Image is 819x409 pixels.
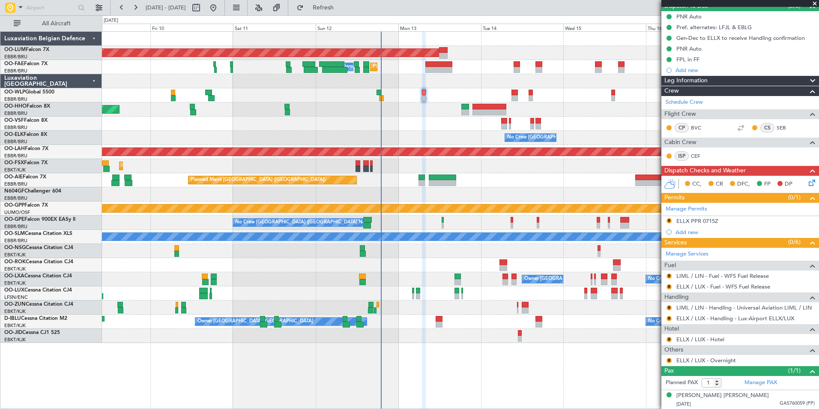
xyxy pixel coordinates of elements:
span: GA5760059 (PP) [780,400,815,407]
span: Leg Information [664,76,708,86]
div: Wed 15 [563,24,646,31]
button: R [667,358,672,363]
span: D-IBLU [4,316,21,321]
a: EBBR/BRU [4,54,27,60]
a: EBKT/KJK [4,337,26,343]
a: EBBR/BRU [4,195,27,201]
span: OO-SLM [4,231,25,236]
a: OO-NSGCessna Citation CJ4 [4,245,73,250]
a: OO-ZUNCessna Citation CJ4 [4,302,73,307]
span: Cabin Crew [664,138,696,147]
div: No Crew [GEOGRAPHIC_DATA] ([GEOGRAPHIC_DATA] National) [507,131,651,144]
span: OO-LUX [4,288,24,293]
input: Airport [26,1,75,14]
a: OO-ROKCessna Citation CJ4 [4,259,73,265]
a: EBBR/BRU [4,124,27,131]
div: Tue 14 [481,24,564,31]
button: R [667,316,672,321]
a: N604GFChallenger 604 [4,189,61,194]
a: OO-AIEFalcon 7X [4,174,46,180]
a: EBBR/BRU [4,138,27,145]
span: OO-FSX [4,160,24,165]
button: R [667,305,672,310]
span: OO-WLP [4,90,25,95]
span: OO-LUM [4,47,26,52]
div: Add new [676,229,815,236]
span: OO-LAH [4,146,25,151]
span: OO-VSF [4,118,24,123]
div: Fri 10 [150,24,233,31]
a: OO-LXACessna Citation CJ4 [4,274,72,279]
span: OO-GPP [4,203,24,208]
a: OO-HHOFalcon 8X [4,104,50,109]
a: EBKT/KJK [4,308,26,315]
span: OO-NSG [4,245,26,250]
a: OO-JIDCessna CJ1 525 [4,330,60,335]
div: Gen-Dec to ELLX to receive Handling confirmation [676,34,805,42]
a: Manage Services [666,250,708,259]
span: OO-LXA [4,274,24,279]
a: OO-SLMCessna Citation XLS [4,231,72,236]
span: OO-ZUN [4,302,26,307]
div: Owner [GEOGRAPHIC_DATA]-[GEOGRAPHIC_DATA] [197,315,313,328]
button: R [667,218,672,223]
a: OO-LAHFalcon 7X [4,146,48,151]
a: Schedule Crew [666,98,703,107]
label: Planned PAX [666,379,698,387]
a: EBKT/KJK [4,280,26,286]
span: Flight Crew [664,109,696,119]
span: Refresh [305,5,341,11]
a: OO-VSFFalcon 8X [4,118,48,123]
a: CEF [691,152,710,160]
span: (0/1) [788,193,801,202]
span: OO-HHO [4,104,27,109]
span: CR [716,180,723,189]
a: LIML / LIN - Fuel - WFS Fuel Release [676,272,769,280]
button: R [667,284,672,289]
a: OO-LUMFalcon 7X [4,47,49,52]
span: Services [664,238,687,248]
a: SEB [777,124,796,132]
a: EBBR/BRU [4,110,27,117]
a: EBKT/KJK [4,252,26,258]
a: EBBR/BRU [4,68,27,74]
div: Owner [GEOGRAPHIC_DATA]-[GEOGRAPHIC_DATA] [524,273,640,286]
div: No Crew Kortrijk-[GEOGRAPHIC_DATA] [648,315,736,328]
button: R [667,337,672,342]
div: Add new [676,66,815,74]
a: EBBR/BRU [4,96,27,102]
span: OO-FAE [4,61,24,66]
span: Others [664,345,683,355]
a: EBBR/BRU [4,181,27,187]
a: OO-GPPFalcon 7X [4,203,48,208]
div: Mon 13 [398,24,481,31]
a: UUMO/OSF [4,209,30,216]
button: R [667,274,672,279]
span: DP [785,180,792,189]
span: CC, [692,180,702,189]
button: Refresh [293,1,344,15]
a: LIML / LIN - Handling - Universal Aviation LIML / LIN [676,304,812,311]
a: OO-LUXCessna Citation CJ4 [4,288,72,293]
span: Hotel [664,324,679,334]
span: Pax [664,366,674,376]
span: N604GF [4,189,24,194]
div: [PERSON_NAME] [PERSON_NAME] [676,391,769,400]
a: OO-GPEFalcon 900EX EASy II [4,217,75,222]
span: Fuel [664,261,676,271]
a: EBKT/KJK [4,266,26,272]
span: OO-AIE [4,174,23,180]
div: Planned Maint [GEOGRAPHIC_DATA] ([GEOGRAPHIC_DATA]) [191,174,326,186]
span: FP [764,180,771,189]
a: ELLX / LUX - Handling - Lux-Airport ELLX/LUX [676,315,794,322]
a: LFSN/ENC [4,294,28,301]
span: [DATE] [676,401,691,407]
div: CS [760,123,774,132]
span: (0/6) [788,238,801,247]
a: ELLX / LUX - Overnight [676,357,736,364]
a: OO-FAEFalcon 7X [4,61,48,66]
span: OO-GPE [4,217,24,222]
span: Dispatch Checks and Weather [664,166,746,176]
div: Thu 9 [68,24,151,31]
span: OO-ROK [4,259,26,265]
